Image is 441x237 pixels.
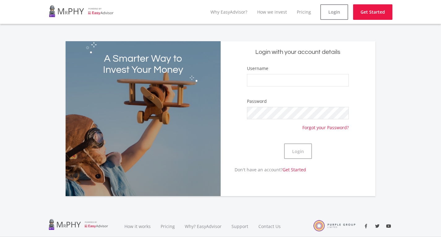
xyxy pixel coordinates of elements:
a: Support [227,216,253,237]
a: Get Started [353,4,392,20]
a: Pricing [297,9,311,15]
a: How it works [119,216,156,237]
a: Why? EasyAdvisor [180,216,227,237]
a: Get Started [283,167,306,173]
h5: Login with your account details [225,48,371,56]
a: How we invest [257,9,287,15]
a: Contact Us [253,216,286,237]
a: Pricing [156,216,180,237]
p: Don't have an account? [221,166,306,173]
a: Login [320,4,348,20]
label: Username [247,65,268,72]
button: Login [284,143,312,159]
h2: A Smarter Way to Invest Your Money [97,53,189,76]
a: Forgot your Password? [302,119,349,131]
label: Password [247,98,267,104]
a: Why EasyAdvisor? [210,9,247,15]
